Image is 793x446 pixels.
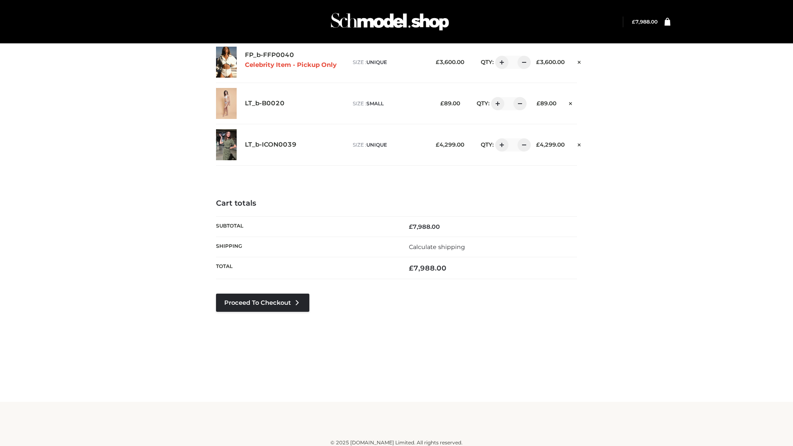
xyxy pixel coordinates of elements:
[573,56,585,66] a: Remove this item
[409,264,413,272] span: £
[366,142,387,148] span: UNIQUE
[468,97,524,110] div: QTY:
[536,141,540,148] span: £
[573,138,585,149] a: Remove this item
[216,237,396,257] th: Shipping
[536,141,565,148] bdi: 4,299.00
[216,199,577,208] h4: Cart totals
[245,100,285,107] a: LT_b-B0020
[353,59,427,66] p: size :
[537,100,540,107] span: £
[472,56,528,69] div: QTY:
[409,243,465,251] a: Calculate shipping
[632,19,658,25] a: £7,988.00
[353,141,427,149] p: size :
[632,19,635,25] span: £
[366,100,384,107] span: SMALL
[216,294,309,312] a: Proceed to Checkout
[353,100,427,107] p: size :
[536,59,540,65] span: £
[216,216,396,237] th: Subtotal
[366,59,387,65] span: UNIQUE
[245,141,297,149] a: LT_b-ICON0039
[436,141,439,148] span: £
[537,100,556,107] bdi: 89.00
[436,59,439,65] span: £
[328,5,452,38] img: Schmodel Admin 964
[536,59,565,65] bdi: 3,600.00
[436,141,464,148] bdi: 4,299.00
[245,61,344,69] p: Celebrity Item - Pickup Only
[565,97,577,108] a: Remove this item
[632,19,658,25] bdi: 7,988.00
[472,138,528,152] div: QTY:
[409,223,440,230] bdi: 7,988.00
[440,100,444,107] span: £
[216,257,396,279] th: Total
[245,51,294,59] a: FP_b-FFP0040
[409,264,446,272] bdi: 7,988.00
[436,59,464,65] bdi: 3,600.00
[440,100,460,107] bdi: 89.00
[409,223,413,230] span: £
